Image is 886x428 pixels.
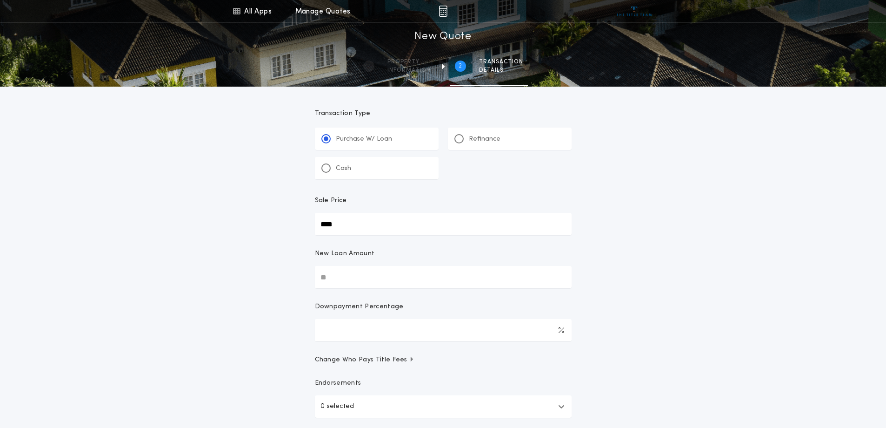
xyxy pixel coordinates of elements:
[387,67,431,74] span: information
[315,213,572,235] input: Sale Price
[315,109,572,118] p: Transaction Type
[315,196,347,205] p: Sale Price
[439,6,447,17] img: img
[459,62,462,70] h2: 2
[315,319,572,341] input: Downpayment Percentage
[315,395,572,418] button: 0 selected
[315,249,375,258] p: New Loan Amount
[315,355,415,365] span: Change Who Pays Title Fees
[479,67,523,74] span: details
[320,401,354,412] p: 0 selected
[414,29,471,44] h1: New Quote
[315,266,572,288] input: New Loan Amount
[387,58,431,66] span: Property
[479,58,523,66] span: Transaction
[315,302,404,312] p: Downpayment Percentage
[469,135,500,144] p: Refinance
[315,355,572,365] button: Change Who Pays Title Fees
[315,379,572,388] p: Endorsements
[336,135,392,144] p: Purchase W/ Loan
[617,7,652,16] img: vs-icon
[336,164,351,173] p: Cash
